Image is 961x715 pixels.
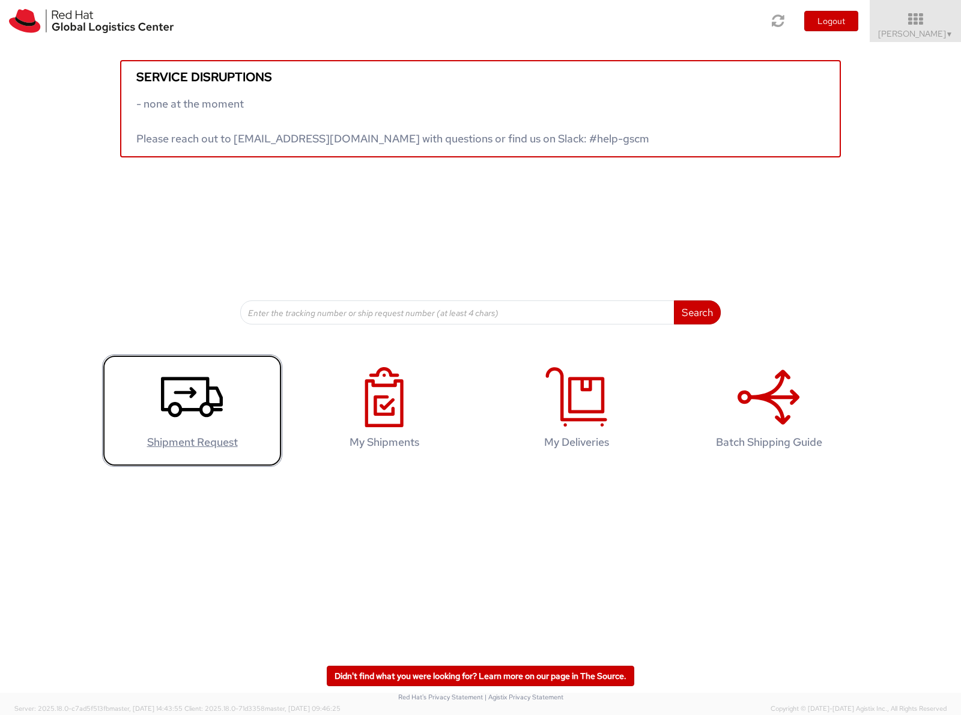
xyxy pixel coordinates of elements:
a: Red Hat's Privacy Statement [398,693,483,701]
a: My Deliveries [487,354,667,467]
a: Batch Shipping Guide [679,354,859,467]
a: Service disruptions - none at the moment Please reach out to [EMAIL_ADDRESS][DOMAIN_NAME] with qu... [120,60,841,157]
h4: My Deliveries [499,436,654,448]
span: master, [DATE] 09:46:25 [265,704,341,713]
h4: Shipment Request [115,436,270,448]
span: - none at the moment Please reach out to [EMAIL_ADDRESS][DOMAIN_NAME] with questions or find us o... [136,97,649,145]
span: master, [DATE] 14:43:55 [109,704,183,713]
h4: My Shipments [307,436,462,448]
h4: Batch Shipping Guide [691,436,846,448]
button: Logout [804,11,858,31]
span: Client: 2025.18.0-71d3358 [184,704,341,713]
span: Server: 2025.18.0-c7ad5f513fb [14,704,183,713]
span: [PERSON_NAME] [878,28,953,39]
a: My Shipments [294,354,474,467]
button: Search [674,300,721,324]
a: Didn't find what you were looking for? Learn more on our page in The Source. [327,666,634,686]
a: | Agistix Privacy Statement [485,693,563,701]
span: ▼ [946,29,953,39]
input: Enter the tracking number or ship request number (at least 4 chars) [240,300,675,324]
img: rh-logistics-00dfa346123c4ec078e1.svg [9,9,174,33]
span: Copyright © [DATE]-[DATE] Agistix Inc., All Rights Reserved [771,704,947,714]
h5: Service disruptions [136,70,825,84]
a: Shipment Request [102,354,282,467]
